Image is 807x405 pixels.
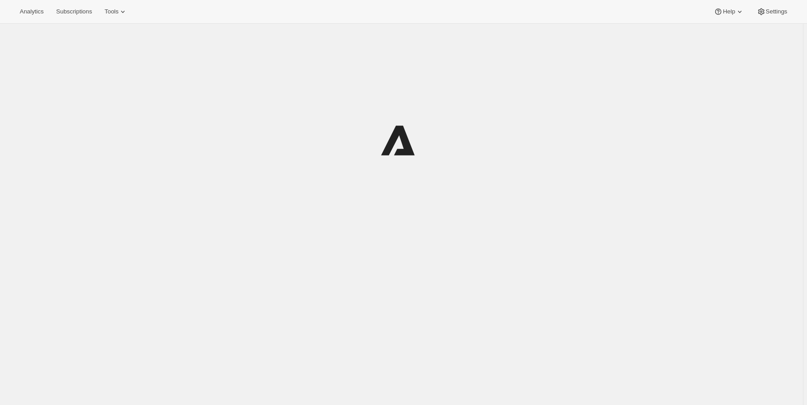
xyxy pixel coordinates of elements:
span: Tools [104,8,118,15]
button: Subscriptions [51,5,97,18]
span: Settings [766,8,787,15]
button: Help [708,5,749,18]
span: Subscriptions [56,8,92,15]
span: Help [723,8,735,15]
button: Analytics [14,5,49,18]
button: Tools [99,5,133,18]
button: Settings [751,5,793,18]
span: Analytics [20,8,43,15]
